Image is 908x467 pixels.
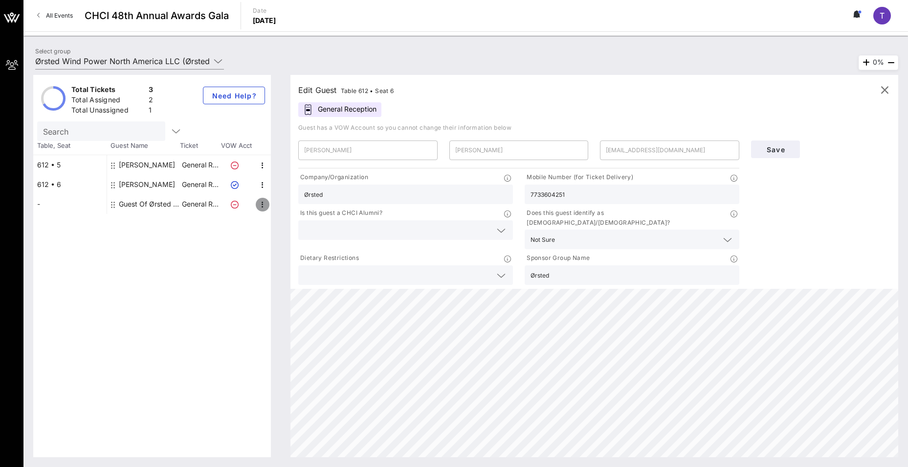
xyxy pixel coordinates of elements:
[298,123,890,133] p: Guest has a VOW Account so you cannot change their information below
[298,102,381,117] div: General Reception
[304,142,432,158] input: First Name*
[298,253,359,263] p: Dietary Restrictions
[180,175,220,194] p: General R…
[253,6,276,16] p: Date
[341,87,394,94] span: Table 612 • Seat 6
[119,194,180,214] div: Guest Of Ørsted Wind Power North America LLC
[880,11,885,21] span: T
[149,105,153,117] div: 1
[107,141,180,151] span: Guest Name
[180,194,220,214] p: General R…
[35,47,70,55] label: Select group
[873,7,891,24] div: T
[531,236,555,243] div: Not Sure
[119,155,175,175] div: Katherine Lee
[211,92,257,100] span: Need Help?
[455,142,583,158] input: Last Name*
[298,208,382,218] p: Is this guest a CHCI Alumni?
[31,8,79,23] a: All Events
[525,253,590,263] p: Sponsor Group Name
[219,141,253,151] span: VOW Acct
[203,87,265,104] button: Need Help?
[33,175,107,194] div: 612 • 6
[751,140,800,158] button: Save
[298,172,368,183] p: Company/Organization
[119,175,175,194] div: Moran Holton
[33,141,107,151] span: Table, Seat
[298,83,394,97] div: Edit Guest
[180,155,220,175] p: General R…
[759,145,792,154] span: Save
[606,142,733,158] input: Email*
[149,85,153,97] div: 3
[33,155,107,175] div: 612 • 5
[253,16,276,25] p: [DATE]
[71,105,145,117] div: Total Unassigned
[525,172,633,183] p: Mobile Number (for Ticket Delivery)
[180,141,219,151] span: Ticket
[46,12,73,19] span: All Events
[71,85,145,97] div: Total Tickets
[525,208,731,228] p: Does this guest identify as [DEMOGRAPHIC_DATA]/[DEMOGRAPHIC_DATA]?
[71,95,145,107] div: Total Assigned
[525,230,739,249] div: Not Sure
[859,55,898,70] div: 0%
[149,95,153,107] div: 2
[33,194,107,214] div: -
[85,8,229,23] span: CHCI 48th Annual Awards Gala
